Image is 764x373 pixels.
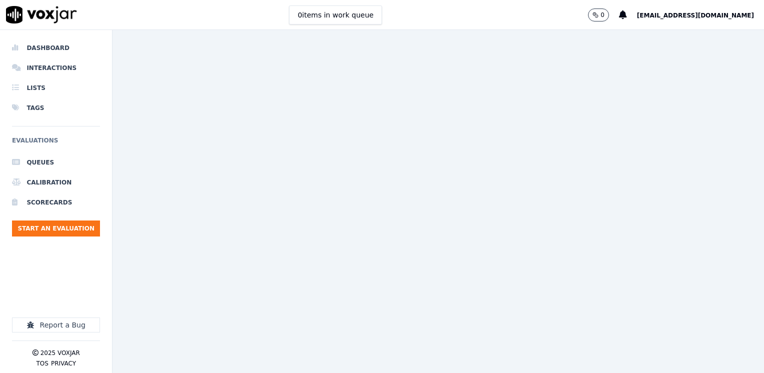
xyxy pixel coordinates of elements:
button: [EMAIL_ADDRESS][DOMAIN_NAME] [637,9,764,21]
p: 2025 Voxjar [40,349,80,357]
button: Privacy [51,359,76,367]
a: Calibration [12,172,100,192]
a: Dashboard [12,38,100,58]
h6: Evaluations [12,134,100,152]
p: 0 [600,11,604,19]
img: voxjar logo [6,6,77,23]
button: Start an Evaluation [12,220,100,236]
a: Scorecards [12,192,100,212]
span: [EMAIL_ADDRESS][DOMAIN_NAME] [637,12,754,19]
button: 0 [588,8,609,21]
button: Report a Bug [12,317,100,332]
button: 0 [588,8,619,21]
a: Lists [12,78,100,98]
a: Interactions [12,58,100,78]
button: 0items in work queue [289,5,382,24]
button: TOS [36,359,48,367]
a: Tags [12,98,100,118]
a: Queues [12,152,100,172]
